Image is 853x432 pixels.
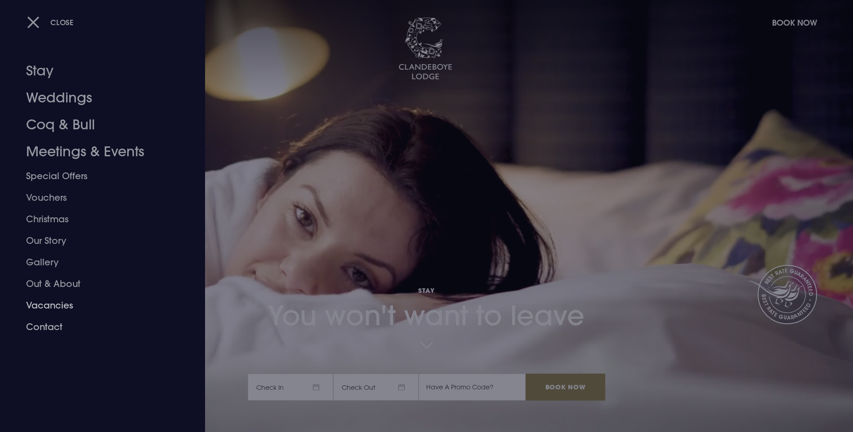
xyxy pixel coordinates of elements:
[26,138,168,165] a: Meetings & Events
[26,187,168,208] a: Vouchers
[26,57,168,84] a: Stay
[50,18,74,27] span: Close
[26,165,168,187] a: Special Offers
[27,13,74,31] button: Close
[26,208,168,230] a: Christmas
[26,316,168,338] a: Contact
[26,111,168,138] a: Coq & Bull
[26,295,168,316] a: Vacancies
[26,273,168,295] a: Out & About
[26,251,168,273] a: Gallery
[26,84,168,111] a: Weddings
[26,230,168,251] a: Our Story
